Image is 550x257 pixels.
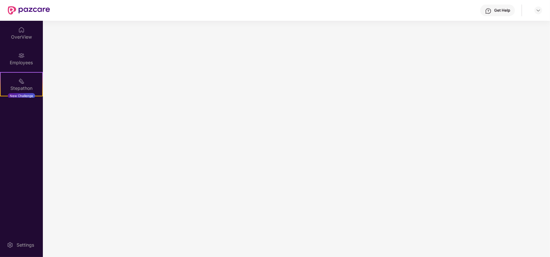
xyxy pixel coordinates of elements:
[536,8,541,13] img: svg+xml;base64,PHN2ZyBpZD0iRHJvcGRvd24tMzJ4MzIiIHhtbG5zPSJodHRwOi8vd3d3LnczLm9yZy8yMDAwL3N2ZyIgd2...
[8,6,50,15] img: New Pazcare Logo
[494,8,510,13] div: Get Help
[18,52,25,59] img: svg+xml;base64,PHN2ZyBpZD0iRW1wbG95ZWVzIiB4bWxucz0iaHR0cDovL3d3dy53My5vcmcvMjAwMC9zdmciIHdpZHRoPS...
[18,27,25,33] img: svg+xml;base64,PHN2ZyBpZD0iSG9tZSIgeG1sbnM9Imh0dHA6Ly93d3cudzMub3JnLzIwMDAvc3ZnIiB3aWR0aD0iMjAiIG...
[1,85,42,92] div: Stepathon
[15,242,36,248] div: Settings
[7,242,13,248] img: svg+xml;base64,PHN2ZyBpZD0iU2V0dGluZy0yMHgyMCIgeG1sbnM9Imh0dHA6Ly93d3cudzMub3JnLzIwMDAvc3ZnIiB3aW...
[8,93,35,98] div: New Challenge
[18,78,25,84] img: svg+xml;base64,PHN2ZyB4bWxucz0iaHR0cDovL3d3dy53My5vcmcvMjAwMC9zdmciIHdpZHRoPSIyMSIgaGVpZ2h0PSIyMC...
[485,8,492,14] img: svg+xml;base64,PHN2ZyBpZD0iSGVscC0zMngzMiIgeG1sbnM9Imh0dHA6Ly93d3cudzMub3JnLzIwMDAvc3ZnIiB3aWR0aD...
